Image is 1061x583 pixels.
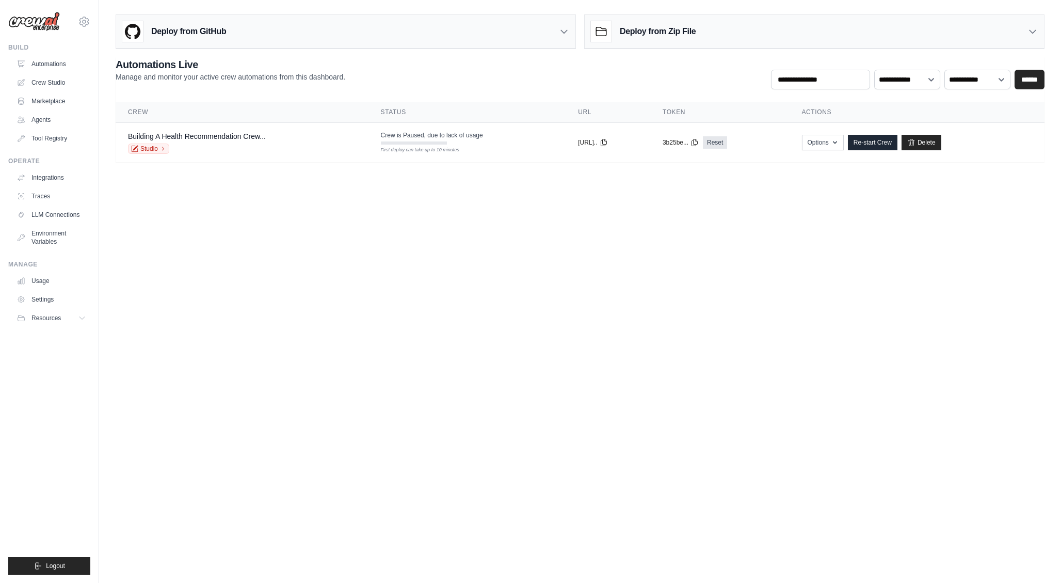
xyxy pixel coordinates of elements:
[12,130,90,147] a: Tool Registry
[12,273,90,289] a: Usage
[381,147,447,154] div: First deploy can take up to 10 minutes
[12,188,90,204] a: Traces
[802,135,844,150] button: Options
[12,225,90,250] a: Environment Variables
[790,102,1045,123] th: Actions
[902,135,941,150] a: Delete
[1009,533,1061,583] iframe: Chat Widget
[703,136,727,149] a: Reset
[566,102,650,123] th: URL
[116,102,368,123] th: Crew
[368,102,566,123] th: Status
[12,207,90,223] a: LLM Connections
[12,310,90,326] button: Resources
[848,135,897,150] a: Re-start Crew
[8,12,60,31] img: Logo
[12,291,90,308] a: Settings
[128,132,266,140] a: Building A Health Recommendation Crew...
[116,72,345,82] p: Manage and monitor your active crew automations from this dashboard.
[8,157,90,165] div: Operate
[122,21,143,42] img: GitHub Logo
[381,131,483,139] span: Crew is Paused, due to lack of usage
[12,74,90,91] a: Crew Studio
[663,138,699,147] button: 3b25be...
[12,93,90,109] a: Marketplace
[8,43,90,52] div: Build
[46,562,65,570] span: Logout
[650,102,790,123] th: Token
[116,57,345,72] h2: Automations Live
[12,56,90,72] a: Automations
[12,112,90,128] a: Agents
[12,169,90,186] a: Integrations
[8,557,90,575] button: Logout
[620,25,696,38] h3: Deploy from Zip File
[31,314,61,322] span: Resources
[128,144,169,154] a: Studio
[8,260,90,269] div: Manage
[151,25,226,38] h3: Deploy from GitHub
